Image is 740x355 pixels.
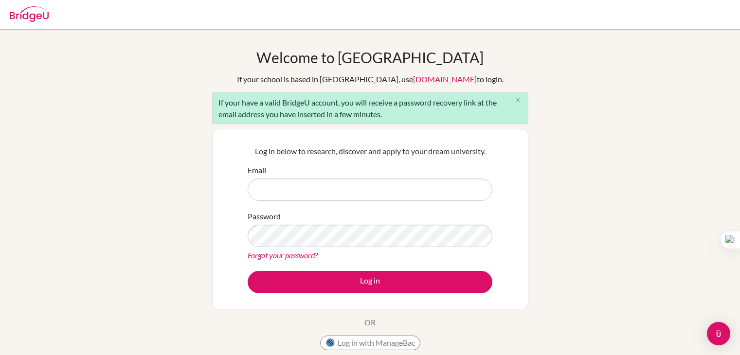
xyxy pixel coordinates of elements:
label: Email [248,164,266,176]
h1: Welcome to [GEOGRAPHIC_DATA] [256,49,484,66]
a: [DOMAIN_NAME] [413,74,477,84]
button: Close [508,93,528,107]
img: Bridge-U [10,6,49,22]
button: Log in with ManageBac [320,336,420,350]
label: Password [248,211,281,222]
p: OR [364,317,376,328]
div: If your have a valid BridgeU account, you will receive a password recovery link at the email addr... [212,92,528,124]
a: Forgot your password? [248,250,318,260]
div: If your school is based in [GEOGRAPHIC_DATA], use to login. [237,73,504,85]
button: Log in [248,271,492,293]
p: Log in below to research, discover and apply to your dream university. [248,145,492,157]
div: Open Intercom Messenger [707,322,730,345]
i: close [514,96,522,104]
